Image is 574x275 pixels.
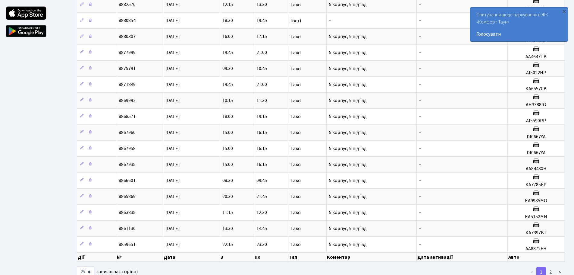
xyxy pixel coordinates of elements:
[419,98,421,104] span: -
[470,8,568,41] div: Опитування щодо паркування в ЖК «Комфорт Таун»
[256,2,267,8] span: 13:30
[222,66,233,72] span: 09:30
[165,209,180,216] span: [DATE]
[290,50,301,55] span: Таксі
[329,82,367,88] span: 5 корпус, 9 під'їзд
[165,66,180,72] span: [DATE]
[419,129,421,136] span: -
[510,166,562,172] h5: АА8448ХН
[419,241,421,248] span: -
[222,129,233,136] span: 15:00
[222,82,233,88] span: 19:45
[290,226,301,231] span: Таксі
[254,253,288,262] th: По
[508,253,565,262] th: Авто
[329,2,367,8] span: 5 корпус, 9 під'їзд
[222,2,233,8] span: 12:15
[119,193,136,200] span: 8865869
[256,98,267,104] span: 11:30
[256,177,267,184] span: 09:45
[165,145,180,152] span: [DATE]
[256,129,267,136] span: 16:15
[419,82,421,88] span: -
[329,241,367,248] span: 5 корпус, 9 під'їзд
[290,242,301,247] span: Таксі
[417,253,508,262] th: Дата активації
[510,102,562,108] h5: АН3388ІО
[510,38,562,44] h5: АА7667СК
[256,113,267,120] span: 19:15
[256,66,267,72] span: 10:45
[290,114,301,119] span: Таксі
[256,241,267,248] span: 23:30
[165,129,180,136] span: [DATE]
[510,118,562,124] h5: АІ5590РР
[290,130,301,135] span: Таксі
[256,18,267,24] span: 19:45
[510,150,562,156] h5: DI0667YA
[256,161,267,168] span: 16:15
[290,146,301,151] span: Таксі
[119,34,136,40] span: 8880307
[222,209,233,216] span: 11:15
[119,50,136,56] span: 8877999
[119,209,136,216] span: 8863835
[165,161,180,168] span: [DATE]
[419,34,421,40] span: -
[419,161,421,168] span: -
[165,177,180,184] span: [DATE]
[290,66,301,71] span: Таксі
[290,98,301,103] span: Таксі
[119,2,136,8] span: 8882570
[290,178,301,183] span: Таксі
[510,54,562,60] h5: АА4647ТВ
[288,253,327,262] th: Тип
[510,230,562,236] h5: КА7397ВТ
[165,50,180,56] span: [DATE]
[165,98,180,104] span: [DATE]
[256,225,267,232] span: 14:45
[329,161,367,168] span: 5 корпус, 9 під'їзд
[222,193,233,200] span: 20:30
[419,177,421,184] span: -
[419,145,421,152] span: -
[329,34,367,40] span: 5 корпус, 9 під'їзд
[329,66,367,72] span: 5 корпус, 9 під'їзд
[419,225,421,232] span: -
[165,82,180,88] span: [DATE]
[77,253,116,262] th: Дії
[222,161,233,168] span: 15:00
[119,161,136,168] span: 8867935
[222,113,233,120] span: 18:00
[256,82,267,88] span: 21:00
[329,129,367,136] span: 5 корпус, 9 під'їзд
[329,98,367,104] span: 5 корпус, 9 під'їзд
[256,50,267,56] span: 21:00
[329,177,367,184] span: 5 корпус, 9 під'їзд
[222,225,233,232] span: 13:30
[119,66,136,72] span: 8875791
[119,82,136,88] span: 8871849
[256,209,267,216] span: 12:30
[222,50,233,56] span: 19:45
[119,225,136,232] span: 8861130
[163,253,220,262] th: Дата
[419,18,421,24] span: -
[329,145,367,152] span: 5 корпус, 9 під'їзд
[510,214,562,220] h5: КА5152МН
[510,198,562,204] h5: КА9985МО
[329,18,331,24] span: -
[222,98,233,104] span: 10:15
[510,246,562,252] h5: АА8872ЕН
[119,129,136,136] span: 8867960
[165,18,180,24] span: [DATE]
[510,70,562,76] h5: АІ5022НР
[329,113,367,120] span: 5 корпус, 9 під'їзд
[119,241,136,248] span: 8859651
[419,2,421,8] span: -
[329,193,367,200] span: 5 корпус, 9 під'їзд
[510,86,562,92] h5: КА6557СВ
[290,34,301,39] span: Таксі
[419,113,421,120] span: -
[222,145,233,152] span: 15:00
